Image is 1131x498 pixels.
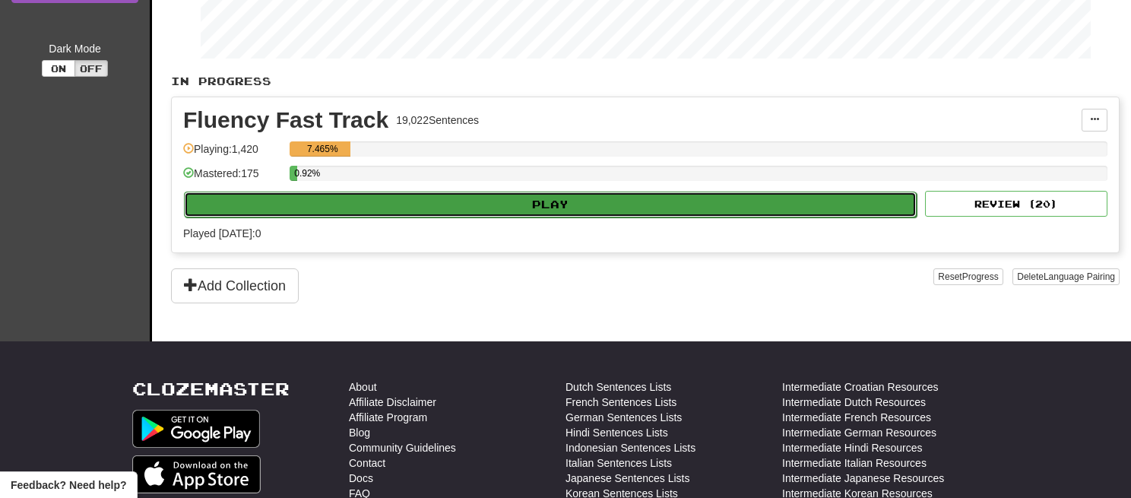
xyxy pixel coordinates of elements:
a: Affiliate Program [349,410,427,425]
button: On [42,60,75,77]
a: German Sentences Lists [565,410,682,425]
div: Fluency Fast Track [183,109,388,132]
span: Language Pairing [1044,271,1115,282]
a: Intermediate Japanese Resources [782,471,944,486]
a: Community Guidelines [349,440,456,455]
a: Hindi Sentences Lists [565,425,668,440]
button: Review (20) [925,191,1107,217]
span: Played [DATE]: 0 [183,227,261,239]
button: Add Collection [171,268,299,303]
a: Intermediate French Resources [782,410,931,425]
button: Play [184,192,917,217]
a: Italian Sentences Lists [565,455,672,471]
a: Intermediate Italian Resources [782,455,927,471]
button: DeleteLanguage Pairing [1012,268,1120,285]
a: Blog [349,425,370,440]
a: About [349,379,377,395]
span: Open feedback widget [11,477,126,493]
a: Intermediate German Resources [782,425,936,440]
a: Docs [349,471,373,486]
a: Intermediate Dutch Resources [782,395,926,410]
div: Mastered: 175 [183,166,282,191]
a: Clozemaster [132,379,290,398]
div: 0.92% [294,166,297,181]
a: Japanese Sentences Lists [565,471,689,486]
img: Get it on Google Play [132,410,260,448]
a: Contact [349,455,385,471]
a: Intermediate Croatian Resources [782,379,938,395]
a: Intermediate Hindi Resources [782,440,922,455]
a: Affiliate Disclaimer [349,395,436,410]
div: Dark Mode [11,41,138,56]
img: Get it on App Store [132,455,261,493]
a: Indonesian Sentences Lists [565,440,695,455]
a: French Sentences Lists [565,395,676,410]
button: Off [74,60,108,77]
div: 19,022 Sentences [396,113,479,128]
p: In Progress [171,74,1120,89]
div: Playing: 1,420 [183,141,282,167]
div: 7.465% [294,141,350,157]
button: ResetProgress [933,268,1003,285]
span: Progress [962,271,999,282]
a: Dutch Sentences Lists [565,379,671,395]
